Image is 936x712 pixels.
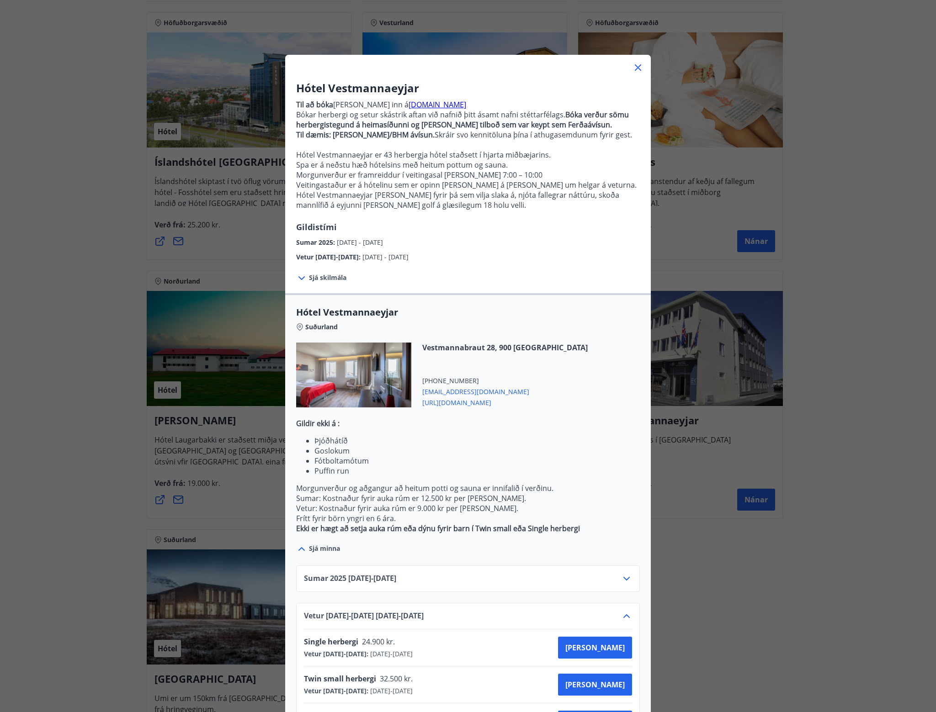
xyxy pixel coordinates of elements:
[304,573,396,584] span: Sumar 2025 [DATE] - [DATE]
[296,150,640,160] p: Hótel Vestmannaeyjar er 43 herbergja hótel staðsett í hjarta miðbæjarins.
[296,238,337,247] span: Sumar 2025 :
[558,674,632,696] button: [PERSON_NAME]
[422,396,588,407] span: [URL][DOMAIN_NAME]
[422,376,588,385] span: [PHONE_NUMBER]
[304,649,368,659] span: Vetur [DATE]-[DATE] :
[296,110,629,130] strong: Bóka verður sömu herbergistegund á heimasíðunni og [PERSON_NAME] tilboð sem var keypt sem Ferðaáv...
[304,674,376,684] span: Twin small herbergi
[296,160,640,170] p: Spa er á neðstu hæð hótelsins með heitum pottum og sauna.
[296,80,640,96] h3: Hótel Vestmannaeyjar
[309,544,340,553] span: Sjá minna
[296,180,640,190] p: Veitingastaður er á hótelinu sem er opinn [PERSON_NAME] á [PERSON_NAME] um helgar á veturna.
[376,674,415,684] span: 32.500 kr.
[314,466,640,476] li: Puffin run
[304,637,358,647] span: Single herbergi
[296,253,362,261] span: Vetur [DATE]-[DATE] :
[296,418,340,428] strong: Gildir ekki á :
[314,436,640,446] li: Þjóðhátíð
[296,170,640,180] p: Morgunverður er framreiddur í veitingasal [PERSON_NAME] 7:00 – 10:00
[304,611,424,622] span: Vetur [DATE]-[DATE] [DATE] - [DATE]
[296,190,640,210] p: Hótel Vestmannaeyjar [PERSON_NAME] fyrir þá sem vilja slaka á, njóta fallegrar náttúru, skoða man...
[296,130,435,140] strong: Til dæmis: [PERSON_NAME]/BHM ávísun.
[422,385,588,396] span: [EMAIL_ADDRESS][DOMAIN_NAME]
[296,306,640,319] span: Hótel Vestmannaeyjar
[296,222,337,232] span: Gildistími
[565,680,625,690] span: [PERSON_NAME]
[296,100,333,110] strong: Til að bóka
[296,503,640,513] p: Vetur: Kostnaður fyrir auka rúm er 9.000 kr per [PERSON_NAME].
[565,643,625,653] span: [PERSON_NAME]
[368,686,413,696] span: [DATE] - [DATE]
[314,446,640,456] li: Goslokum
[368,649,413,659] span: [DATE] - [DATE]
[314,456,640,466] li: Fótboltamótum
[296,110,640,130] p: Bókar herbergi og setur skástrik aftan við nafnið þitt ásamt nafni stéttarfélags.
[362,253,409,261] span: [DATE] - [DATE]
[296,493,640,503] p: Sumar: Kostnaður fyrir auka rúm er 12.500 kr per [PERSON_NAME].
[422,343,588,353] span: Vestmannabraut 28, 900 [GEOGRAPHIC_DATA]
[358,637,397,647] span: 24.900 kr.
[296,523,580,533] strong: Ekki er hægt að setja auka rúm eða dýnu fyrir barn í Twin small eða Single herbergi
[296,483,640,493] p: Morgunverður og aðgangur að heitum potti og sauna er innifalið í verðinu.
[409,100,466,110] a: [DOMAIN_NAME]
[296,513,640,523] p: Frítt fyrir börn yngri en 6 ára.
[296,130,640,140] p: Skráir svo kennitöluna þína í athugasemdunum fyrir gest.
[337,238,383,247] span: [DATE] - [DATE]
[558,637,632,659] button: [PERSON_NAME]
[309,273,346,282] span: Sjá skilmála
[304,686,368,696] span: Vetur [DATE]-[DATE] :
[305,322,338,332] span: Suðurland
[296,100,640,110] p: [PERSON_NAME] inn á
